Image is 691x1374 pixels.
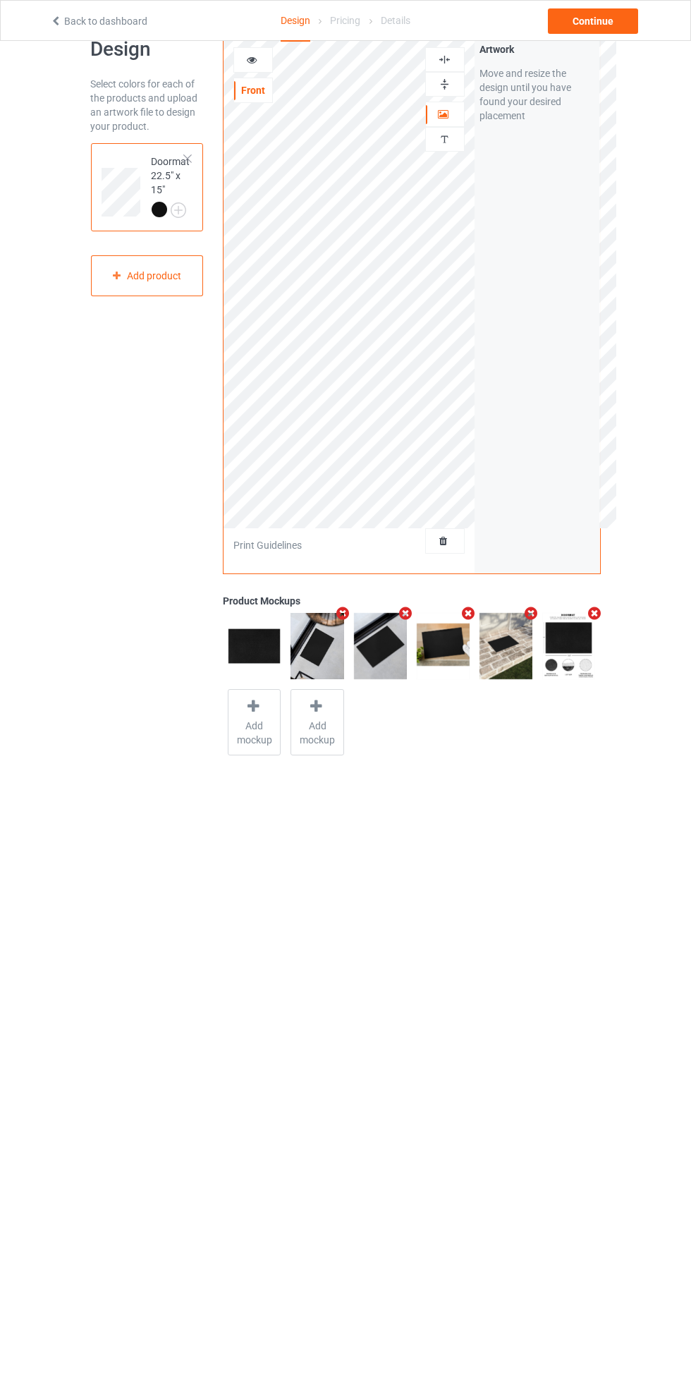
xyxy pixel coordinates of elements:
img: svg+xml;base64,PD94bWwgdmVyc2lvbj0iMS4wIiBlbmNvZGluZz0iVVRGLTgiPz4KPHN2ZyB3aWR0aD0iMjJweCIgaGVpZ2... [171,202,186,218]
img: regular.jpg [291,613,343,679]
div: Product Mockups [223,594,600,608]
div: Details [381,1,410,40]
img: svg%3E%0A [438,53,451,66]
div: Front [234,83,272,97]
i: Remove mockup [334,606,351,621]
div: Add product [91,255,204,297]
img: regular.jpg [228,613,281,679]
i: Remove mockup [522,606,540,621]
i: Remove mockup [397,606,415,621]
img: regular.jpg [542,613,595,679]
div: Add mockup [228,689,281,755]
div: Pricing [330,1,360,40]
span: Add mockup [291,719,343,747]
div: Select colors for each of the products and upload an artwork file to design your product. [91,77,204,133]
div: Continue [548,8,638,34]
img: regular.jpg [479,613,532,679]
span: Add mockup [228,719,280,747]
div: Move and resize the design until you have found your desired placement [479,66,595,123]
div: Doormat 22.5" x 15" [91,143,204,231]
h1: Design [91,37,204,62]
img: regular.jpg [354,613,407,679]
div: Print Guidelines [233,538,302,552]
a: Back to dashboard [50,16,147,27]
img: svg%3E%0A [438,78,451,91]
div: Artwork [479,42,595,56]
img: svg%3E%0A [438,133,451,146]
i: Remove mockup [460,606,477,621]
div: Design [281,1,310,42]
i: Remove mockup [585,606,603,621]
div: Doormat 22.5" x 15" [152,154,190,217]
div: Add mockup [291,689,343,755]
img: regular.jpg [417,613,470,679]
